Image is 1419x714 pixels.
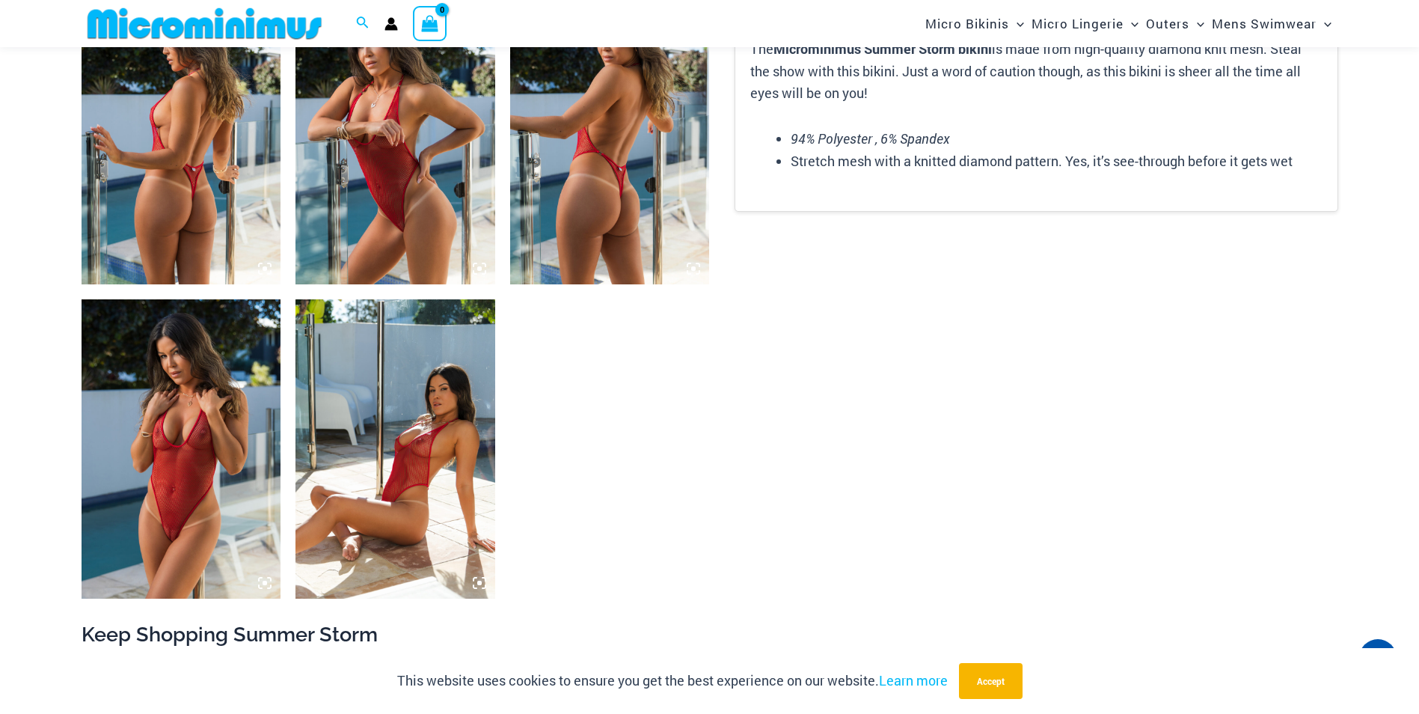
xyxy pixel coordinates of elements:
span: Menu Toggle [1009,4,1024,43]
em: 94% Polyester , 6% Spandex [791,129,950,147]
span: Mens Swimwear [1212,4,1317,43]
h2: Keep Shopping Summer Storm [82,621,1338,647]
nav: Site Navigation [919,2,1338,45]
a: Mens SwimwearMenu ToggleMenu Toggle [1208,4,1335,43]
a: Search icon link [356,14,370,34]
span: Outers [1146,4,1189,43]
img: Summer Storm Red 8019 One Piece [295,299,495,599]
span: Micro Bikinis [925,4,1009,43]
button: Accept [959,663,1023,699]
a: Learn more [879,671,948,689]
img: Summer Storm Red 8019 One Piece [82,299,281,599]
b: Microminimus Summer Storm bikini [773,40,992,58]
span: Menu Toggle [1124,4,1138,43]
img: MM SHOP LOGO FLAT [82,7,328,40]
a: Micro LingerieMenu ToggleMenu Toggle [1028,4,1142,43]
span: Menu Toggle [1317,4,1331,43]
a: OutersMenu ToggleMenu Toggle [1142,4,1208,43]
a: Account icon link [384,17,398,31]
span: Menu Toggle [1189,4,1204,43]
span: Micro Lingerie [1032,4,1124,43]
p: This website uses cookies to ensure you get the best experience on our website. [397,670,948,692]
li: Stretch mesh with a knitted diamond pattern. Yes, it’s see-through before it gets wet [791,150,1322,173]
a: Micro BikinisMenu ToggleMenu Toggle [922,4,1028,43]
a: View Shopping Cart, empty [413,6,447,40]
p: The is made from high-quality diamond knit mesh. Steal the show with this bikini. Just a word of ... [750,38,1322,105]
